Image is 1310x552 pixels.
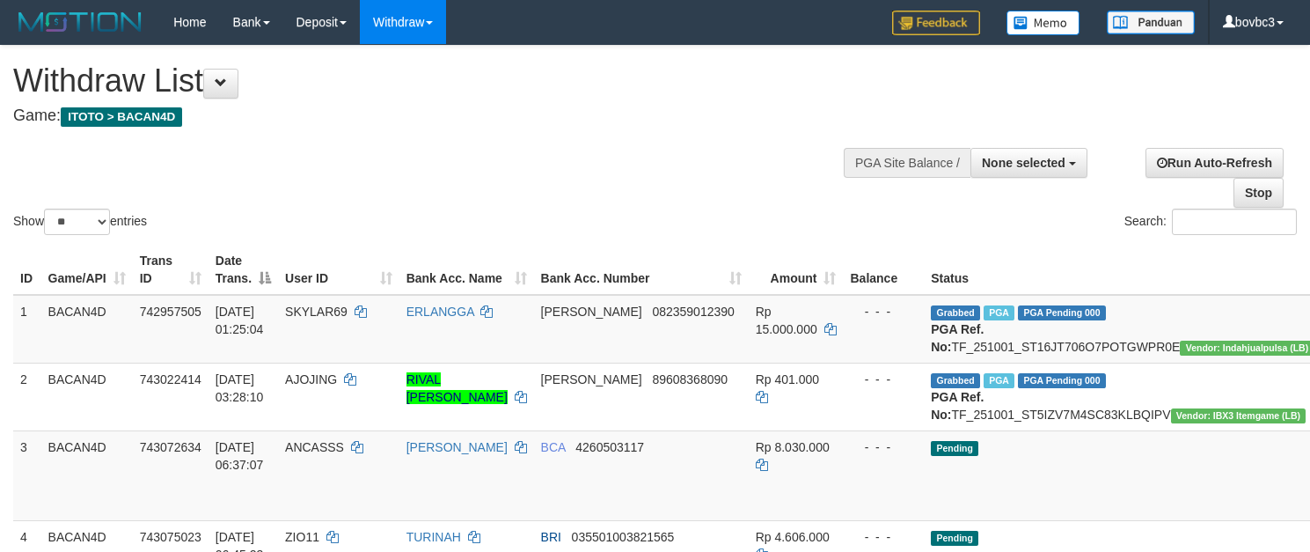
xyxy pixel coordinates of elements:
[534,245,749,295] th: Bank Acc. Number: activate to sort column ascending
[285,305,348,319] span: SKYLAR69
[756,530,830,544] span: Rp 4.606.000
[850,438,917,456] div: - - -
[1233,178,1284,208] a: Stop
[931,322,984,354] b: PGA Ref. No:
[13,245,41,295] th: ID
[1145,148,1284,178] a: Run Auto-Refresh
[541,305,642,319] span: [PERSON_NAME]
[278,245,399,295] th: User ID: activate to sort column ascending
[843,245,924,295] th: Balance
[216,372,264,404] span: [DATE] 03:28:10
[140,305,201,319] span: 742957505
[652,372,728,386] span: Copy 89608368090 to clipboard
[541,440,566,454] span: BCA
[41,363,133,431] td: BACAN4D
[1172,209,1297,235] input: Search:
[970,148,1087,178] button: None selected
[13,107,856,125] h4: Game:
[541,530,561,544] span: BRI
[984,305,1014,320] span: Marked by bovbc4
[406,305,474,319] a: ERLANGGA
[931,441,978,456] span: Pending
[140,372,201,386] span: 743022414
[931,305,980,320] span: Grabbed
[399,245,534,295] th: Bank Acc. Name: activate to sort column ascending
[1107,11,1195,34] img: panduan.png
[984,373,1014,388] span: Marked by bovbc4
[216,440,264,472] span: [DATE] 06:37:07
[1018,305,1106,320] span: PGA Pending
[61,107,182,127] span: ITOTO > BACAN4D
[406,372,508,404] a: RIVAL [PERSON_NAME]
[216,305,264,336] span: [DATE] 01:25:04
[140,440,201,454] span: 743072634
[931,373,980,388] span: Grabbed
[892,11,980,35] img: Feedback.jpg
[572,530,675,544] span: Copy 035501003821565 to clipboard
[41,245,133,295] th: Game/API: activate to sort column ascending
[749,245,844,295] th: Amount: activate to sort column ascending
[133,245,209,295] th: Trans ID: activate to sort column ascending
[1006,11,1080,35] img: Button%20Memo.svg
[140,530,201,544] span: 743075023
[844,148,970,178] div: PGA Site Balance /
[13,9,147,35] img: MOTION_logo.png
[931,531,978,546] span: Pending
[850,303,917,320] div: - - -
[756,305,817,336] span: Rp 15.000.000
[44,209,110,235] select: Showentries
[209,245,278,295] th: Date Trans.: activate to sort column descending
[406,440,508,454] a: [PERSON_NAME]
[850,528,917,546] div: - - -
[285,372,337,386] span: AJOJING
[13,363,41,431] td: 2
[13,431,41,520] td: 3
[850,371,917,388] div: - - -
[652,305,734,319] span: Copy 082359012390 to clipboard
[1018,373,1106,388] span: PGA Pending
[13,209,147,235] label: Show entries
[13,295,41,364] td: 1
[541,372,642,386] span: [PERSON_NAME]
[41,431,133,520] td: BACAN4D
[1171,408,1306,423] span: Vendor URL: https://dashboard.q2checkout.com/secure
[756,440,830,454] span: Rp 8.030.000
[1124,209,1297,235] label: Search:
[931,390,984,422] b: PGA Ref. No:
[285,440,344,454] span: ANCASSS
[982,156,1065,170] span: None selected
[406,530,461,544] a: TURINAH
[575,440,644,454] span: Copy 4260503117 to clipboard
[41,295,133,364] td: BACAN4D
[285,530,319,544] span: ZIO11
[13,63,856,99] h1: Withdraw List
[756,372,819,386] span: Rp 401.000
